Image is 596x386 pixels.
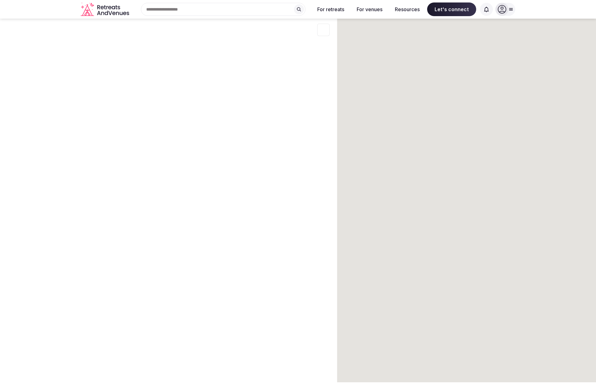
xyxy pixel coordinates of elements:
[427,2,476,16] span: Let's connect
[81,2,130,16] svg: Retreats and Venues company logo
[390,2,425,16] button: Resources
[312,2,349,16] button: For retreats
[352,2,387,16] button: For venues
[81,2,130,16] a: Visit the homepage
